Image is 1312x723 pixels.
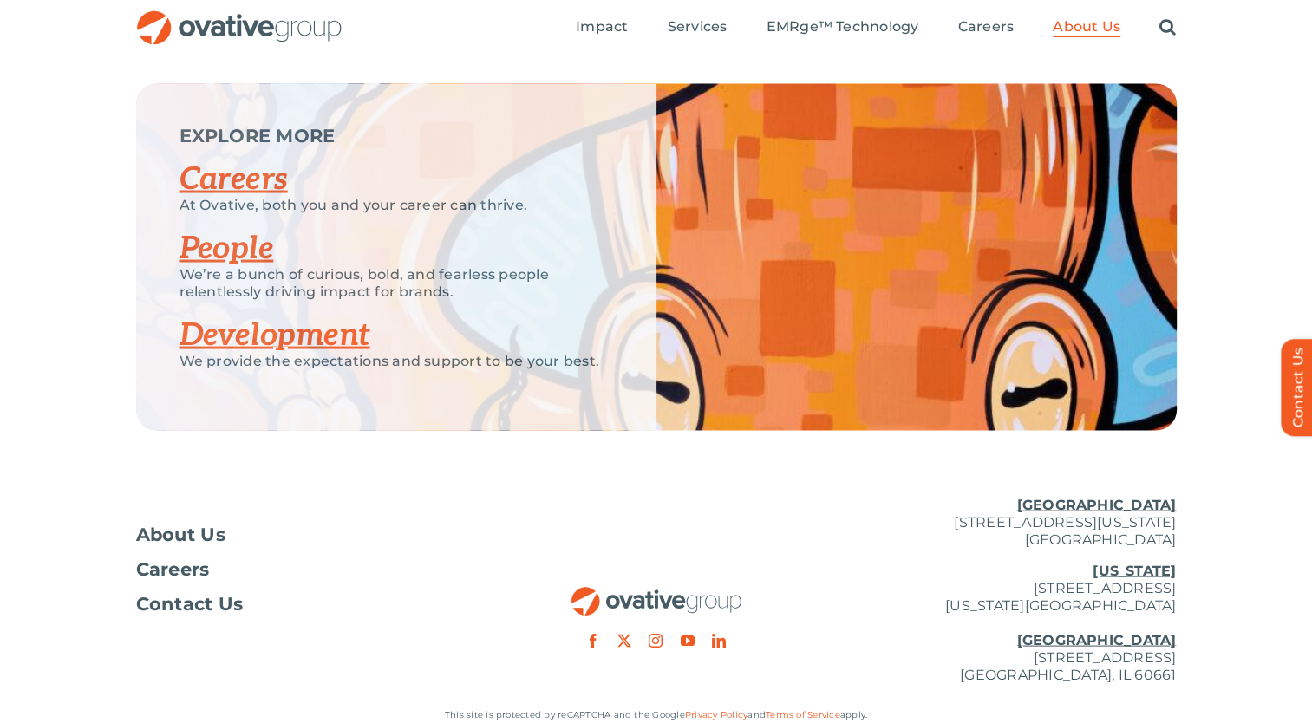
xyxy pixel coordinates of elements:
span: Careers [958,18,1015,36]
u: [GEOGRAPHIC_DATA] [1016,632,1176,648]
p: At Ovative, both you and your career can thrive. [180,197,613,214]
a: People [180,230,274,268]
a: Services [668,18,728,37]
a: Impact [576,18,628,37]
a: Careers [180,160,288,199]
a: OG_Full_horizontal_RGB [135,9,343,25]
a: Contact Us [136,596,483,613]
p: EXPLORE MORE [180,127,613,145]
a: Careers [958,18,1015,37]
span: About Us [136,526,226,544]
a: twitter [617,634,631,648]
span: About Us [1053,18,1120,36]
a: About Us [136,526,483,544]
a: youtube [681,634,695,648]
a: instagram [649,634,663,648]
a: facebook [586,634,600,648]
span: Contact Us [136,596,244,613]
a: Privacy Policy [685,709,747,720]
span: Careers [136,561,210,578]
a: Careers [136,561,483,578]
p: [STREET_ADDRESS] [US_STATE][GEOGRAPHIC_DATA] [STREET_ADDRESS] [GEOGRAPHIC_DATA], IL 60661 [830,563,1177,684]
a: About Us [1053,18,1120,37]
a: EMRge™ Technology [766,18,918,37]
span: Impact [576,18,628,36]
nav: Footer Menu [136,526,483,613]
a: Terms of Service [766,709,840,720]
p: We provide the expectations and support to be your best. [180,353,613,370]
a: Development [180,316,370,355]
span: EMRge™ Technology [766,18,918,36]
a: OG_Full_horizontal_RGB [570,585,743,602]
a: Search [1159,18,1176,37]
p: We’re a bunch of curious, bold, and fearless people relentlessly driving impact for brands. [180,266,613,301]
span: Services [668,18,728,36]
u: [GEOGRAPHIC_DATA] [1016,497,1176,513]
a: linkedin [712,634,726,648]
p: [STREET_ADDRESS][US_STATE] [GEOGRAPHIC_DATA] [830,497,1177,549]
u: [US_STATE] [1093,563,1176,579]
